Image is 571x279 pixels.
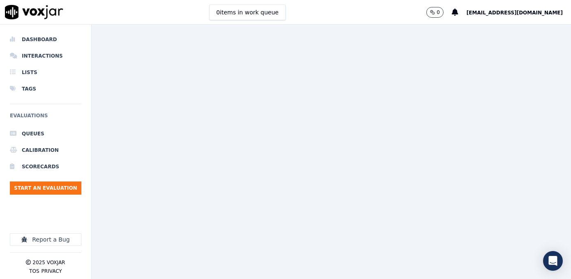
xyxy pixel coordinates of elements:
[10,126,81,142] a: Queues
[10,64,81,81] a: Lists
[209,5,286,20] button: 0items in work queue
[543,251,563,271] div: Open Intercom Messenger
[10,31,81,48] a: Dashboard
[10,142,81,158] a: Calibration
[437,9,440,16] p: 0
[10,81,81,97] a: Tags
[5,5,63,19] img: voxjar logo
[10,48,81,64] a: Interactions
[10,233,81,246] button: Report a Bug
[426,7,444,18] button: 0
[10,111,81,126] h6: Evaluations
[426,7,452,18] button: 0
[29,268,39,274] button: TOS
[10,158,81,175] a: Scorecards
[467,10,563,16] span: [EMAIL_ADDRESS][DOMAIN_NAME]
[42,268,62,274] button: Privacy
[467,7,571,17] button: [EMAIL_ADDRESS][DOMAIN_NAME]
[10,181,81,195] button: Start an Evaluation
[32,259,65,266] p: 2025 Voxjar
